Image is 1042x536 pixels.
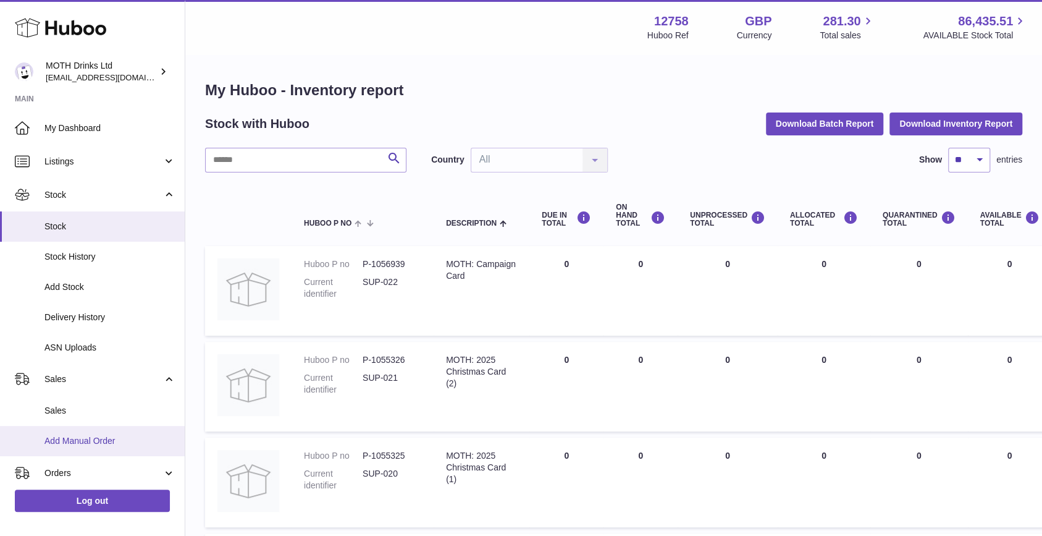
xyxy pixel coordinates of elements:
h1: My Huboo - Inventory report [205,80,1022,100]
div: Currency [737,30,772,41]
dd: P-1055325 [363,450,421,462]
span: My Dashboard [44,122,175,134]
td: 0 [603,438,678,527]
dt: Huboo P no [304,450,363,462]
td: 0 [529,342,603,432]
img: orders@mothdrinks.com [15,62,33,81]
img: product image [217,258,279,320]
td: 0 [678,438,778,527]
td: 0 [778,438,870,527]
div: MOTH: 2025 Christmas Card (1) [446,450,517,485]
div: UNPROCESSED Total [690,211,765,228]
dd: SUP-020 [363,468,421,491]
span: 0 [917,259,922,269]
td: 0 [778,246,870,336]
a: Log out [15,490,170,512]
span: 86,435.51 [958,13,1013,30]
div: ON HAND Total [616,203,665,228]
span: Description [446,219,497,228]
dd: P-1055326 [363,354,421,366]
div: DUE IN TOTAL [542,211,591,228]
span: Add Manual Order [44,435,175,447]
span: Listings [44,156,162,168]
span: Sales [44,373,162,385]
dd: P-1056939 [363,258,421,270]
td: 0 [529,246,603,336]
dt: Huboo P no [304,258,363,270]
a: 281.30 Total sales [820,13,875,41]
span: Stock [44,221,175,232]
div: Huboo Ref [647,30,689,41]
td: 0 [603,246,678,336]
img: product image [217,450,279,512]
dt: Current identifier [304,468,363,491]
span: Stock History [44,251,175,263]
h2: Stock with Huboo [205,116,309,132]
label: Show [919,154,942,166]
div: AVAILABLE Total [980,211,1040,228]
img: product image [217,354,279,416]
div: MOTH: Campaign Card [446,258,517,282]
span: ASN Uploads [44,342,175,354]
span: entries [996,154,1022,166]
a: 86,435.51 AVAILABLE Stock Total [923,13,1027,41]
div: MOTH: 2025 Christmas Card (2) [446,354,517,389]
dt: Huboo P no [304,354,363,366]
span: [EMAIL_ADDRESS][DOMAIN_NAME] [46,72,182,82]
td: 0 [603,342,678,432]
span: Add Stock [44,281,175,293]
td: 0 [678,342,778,432]
dd: SUP-022 [363,276,421,300]
div: QUARANTINED Total [883,211,956,228]
label: Country [431,154,464,166]
span: Sales [44,405,175,417]
span: Total sales [820,30,875,41]
span: Orders [44,467,162,479]
span: Delivery History [44,312,175,323]
div: MOTH Drinks Ltd [46,60,157,83]
button: Download Batch Report [766,113,884,135]
strong: 12758 [654,13,689,30]
td: 0 [529,438,603,527]
div: ALLOCATED Total [790,211,858,228]
span: Huboo P no [304,219,351,228]
span: Stock [44,189,162,201]
dd: SUP-021 [363,372,421,396]
span: AVAILABLE Stock Total [923,30,1027,41]
strong: GBP [745,13,771,30]
td: 0 [678,246,778,336]
button: Download Inventory Report [889,113,1022,135]
span: 0 [917,355,922,365]
span: 281.30 [823,13,860,30]
span: 0 [917,451,922,461]
td: 0 [778,342,870,432]
dt: Current identifier [304,276,363,300]
dt: Current identifier [304,372,363,396]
